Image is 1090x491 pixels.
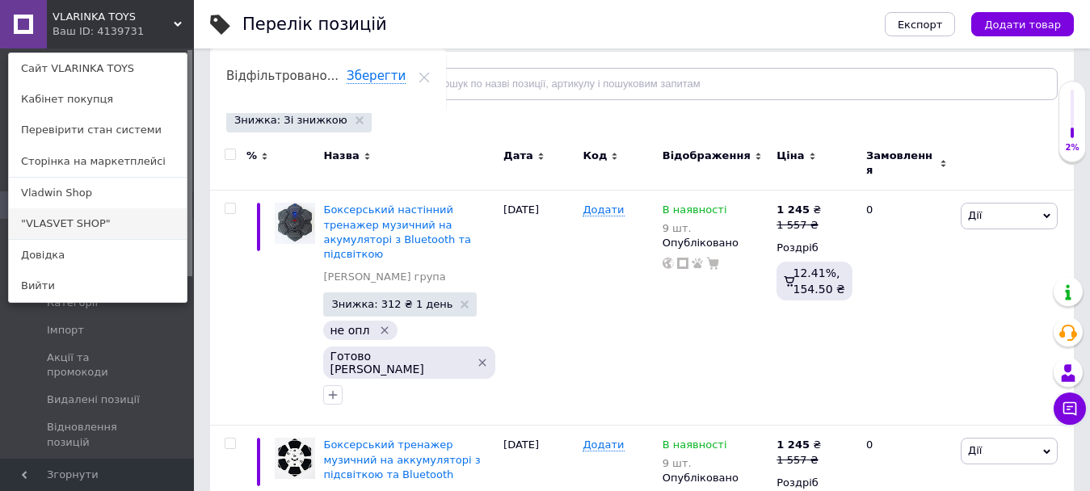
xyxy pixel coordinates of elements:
[663,222,727,234] div: 9 шт.
[234,113,347,128] span: Знижка: Зі знижкою
[583,149,607,163] span: Код
[968,209,982,221] span: Дії
[776,241,852,255] div: Роздріб
[663,149,751,163] span: Відображення
[866,149,936,178] span: Замовлення
[47,350,149,380] span: Акції та промокоди
[9,208,187,239] a: "VLASVET SHOP"
[885,12,956,36] button: Експорт
[663,204,727,220] span: В наявності
[984,19,1061,31] span: Додати товар
[407,68,1058,100] input: Пошук по назві позиції, артикулу і пошуковим запитам
[9,53,187,84] a: Сайт VLARINKA TOYS
[9,146,187,177] a: Сторінка на маркетплейсі
[583,439,624,451] span: Додати
[1059,142,1085,153] div: 2%
[330,324,369,337] span: не опл
[476,356,489,369] svg: Видалити мітку
[663,471,769,485] div: Опубліковано
[856,191,957,426] div: 0
[776,439,810,451] b: 1 245
[9,178,187,208] a: Vladwin Shop
[47,296,98,310] span: Категорії
[9,240,187,271] a: Довідка
[776,453,821,468] div: 1 557 ₴
[583,204,624,216] span: Додати
[47,392,140,407] span: Видалені позиції
[242,16,387,33] div: Перелік позицій
[9,115,187,145] a: Перевірити стан системи
[47,323,84,338] span: Імпорт
[53,24,120,39] div: Ваш ID: 4139731
[776,149,804,163] span: Ціна
[246,149,257,163] span: %
[776,203,821,217] div: ₴
[323,270,445,284] a: [PERSON_NAME] група
[347,69,406,84] span: Зберегти
[9,271,187,301] a: Вийти
[275,438,315,478] img: Боксерский тренажер музыкальный на аккумуляторе с подсветкой и Bluetooth
[968,444,982,456] span: Дії
[971,12,1074,36] button: Додати товар
[663,439,727,455] span: В наявності
[275,203,315,243] img: Боксерский настенный тренажер музыкальный на аккумуляторе с Bluetooth и подсветкой
[323,149,359,163] span: Назва
[330,350,467,376] span: Готово [PERSON_NAME]
[503,149,533,163] span: Дата
[226,69,339,83] span: Відфільтровано...
[898,19,943,31] span: Експорт
[323,204,471,260] a: Боксерський настінний тренажер музичний на акумуляторі з Bluetooth та підсвіткою
[776,204,810,216] b: 1 245
[378,324,391,337] svg: Видалити мітку
[53,10,174,24] span: VLARINKA TOYS
[9,84,187,115] a: Кабінет покупця
[47,420,149,449] span: Відновлення позицій
[776,476,852,490] div: Роздріб
[323,439,480,480] a: Боксерський тренажер музичний на аккумуляторі з підсвіткою та Bluetooth
[1054,392,1086,425] button: Чат з покупцем
[663,457,727,469] div: 9 шт.
[793,266,845,296] span: 12.41%, 154.50 ₴
[776,218,821,233] div: 1 557 ₴
[663,236,769,250] div: Опубліковано
[331,299,452,309] span: Знижка: 312 ₴ 1 день
[776,438,821,452] div: ₴
[499,191,579,426] div: [DATE]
